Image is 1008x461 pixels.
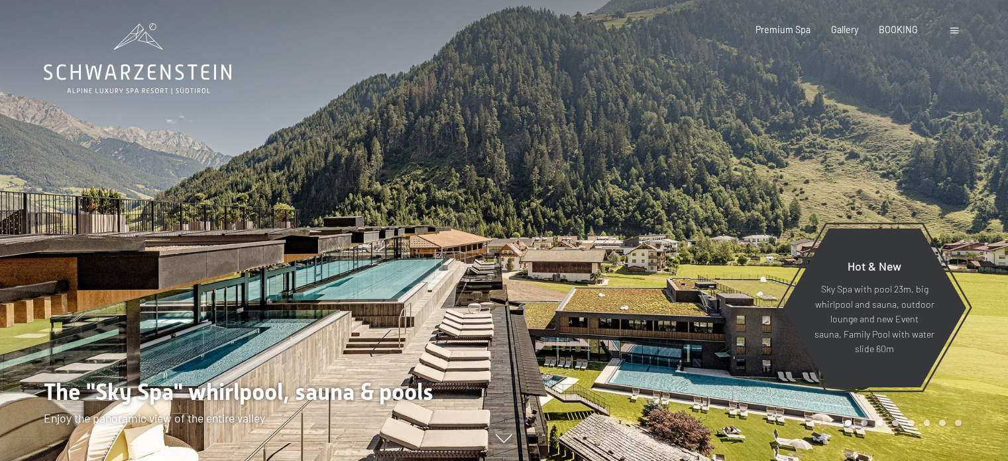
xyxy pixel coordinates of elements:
a: BOOKING [879,24,918,35]
div: Carousel Page 7 [939,420,946,427]
p: Sky Spa with pool 23m, big whirlpool and sauna, outdoor lounge and new Event sauna, Family Pool w... [811,282,938,357]
div: Carousel Page 4 [892,420,899,427]
div: Carousel Pagination [840,420,961,427]
div: Carousel Page 3 [877,420,883,427]
div: Carousel Page 6 [924,420,930,427]
div: Carousel Page 8 [955,420,962,427]
div: Carousel Page 5 [908,420,915,427]
span: Consent to marketing activities* [376,262,526,275]
div: Carousel Page 2 [861,420,868,427]
a: Gallery [831,24,858,35]
div: Carousel Page 1 (Current Slide) [845,420,852,427]
a: Hot & New Sky Spa with pool 23m, big whirlpool and sauna, outdoor lounge and new Event sauna, Fam... [782,228,967,388]
span: Hot & New [848,259,901,273]
a: Premium Spa [756,24,811,35]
